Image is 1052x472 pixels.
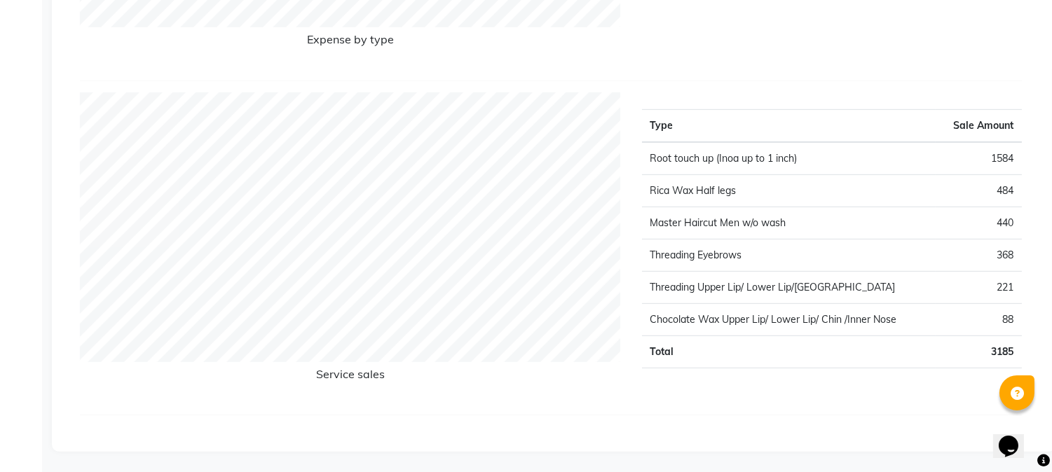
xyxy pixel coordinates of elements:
h6: Service sales [80,368,621,387]
td: Rica Wax Half legs [642,174,936,207]
td: Total [642,335,936,368]
td: 440 [936,207,1022,239]
iframe: chat widget [993,416,1038,458]
h6: Expense by type [80,33,621,52]
th: Sale Amount [936,109,1022,142]
td: 484 [936,174,1022,207]
td: 88 [936,303,1022,335]
td: Threading Upper Lip/ Lower Lip/[GEOGRAPHIC_DATA] [642,271,936,303]
td: Master Haircut Men w/o wash [642,207,936,239]
td: 221 [936,271,1022,303]
th: Type [642,109,936,142]
td: 3185 [936,335,1022,368]
td: 368 [936,239,1022,271]
td: Root touch up (Inoa up to 1 inch) [642,142,936,175]
td: Threading Eyebrows [642,239,936,271]
td: 1584 [936,142,1022,175]
td: Chocolate Wax Upper Lip/ Lower Lip/ Chin /Inner Nose [642,303,936,335]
